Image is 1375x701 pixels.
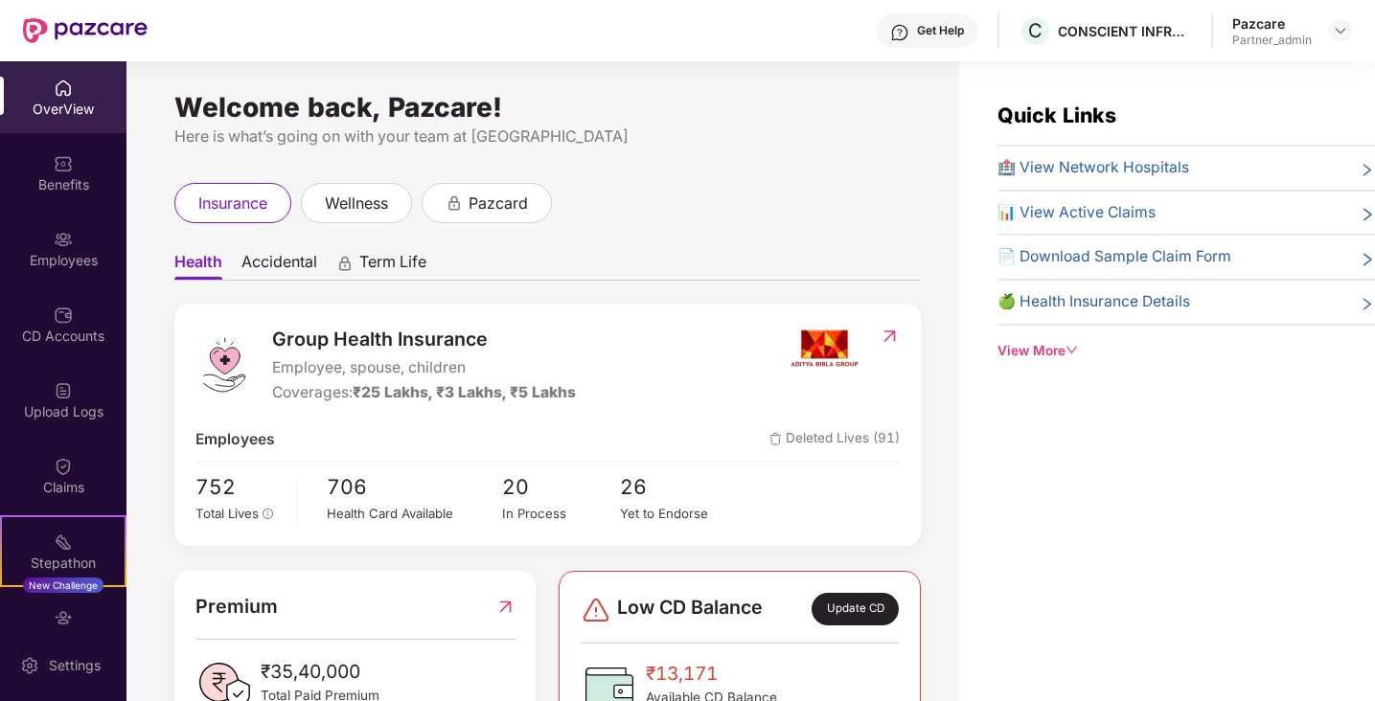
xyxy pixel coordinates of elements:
[890,23,909,42] img: svg+xml;base64,PHN2ZyBpZD0iSGVscC0zMngzMiIgeG1sbnM9Imh0dHA6Ly93d3cudzMub3JnLzIwMDAvc3ZnIiB3aWR0aD...
[646,659,777,688] span: ₹13,171
[1360,294,1375,314] span: right
[327,504,503,524] div: Health Card Available
[23,577,103,593] div: New Challenge
[997,156,1189,180] span: 🏥 View Network Hospitals
[469,192,528,215] span: pazcard
[620,504,738,524] div: Yet to Endorse
[20,656,39,675] img: svg+xml;base64,PHN2ZyBpZD0iU2V0dGluZy0yMHgyMCIgeG1sbnM9Imh0dHA6Ly93d3cudzMub3JnLzIwMDAvc3ZnIiB3aW...
[617,593,763,625] span: Low CD Balance
[23,18,148,43] img: New Pazcare Logo
[195,506,259,521] span: Total Lives
[1028,19,1043,42] span: C
[997,341,1375,361] div: View More
[581,595,611,625] img: svg+xml;base64,PHN2ZyBpZD0iRGFuZ2VyLTMyeDMyIiB4bWxucz0iaHR0cDovL3d3dy53My5vcmcvMjAwMC9zdmciIHdpZH...
[54,154,73,173] img: svg+xml;base64,PHN2ZyBpZD0iQmVuZWZpdHMiIHhtbG5zPSJodHRwOi8vd3d3LnczLm9yZy8yMDAwL3N2ZyIgd2lkdGg9Ij...
[54,79,73,98] img: svg+xml;base64,PHN2ZyBpZD0iSG9tZSIgeG1sbnM9Imh0dHA6Ly93d3cudzMub3JnLzIwMDAvc3ZnIiB3aWR0aD0iMjAiIG...
[195,592,278,622] span: Premium
[446,193,463,211] div: animation
[1058,22,1192,40] div: CONSCIENT INFRASTRUCTURE PVT LTD
[272,356,576,380] span: Employee, spouse, children
[769,433,782,445] img: deleteIcon
[195,336,253,394] img: logo
[174,100,921,115] div: Welcome back, Pazcare!
[1360,160,1375,180] span: right
[620,471,738,503] span: 26
[261,657,379,686] span: ₹35,40,000
[502,504,620,524] div: In Process
[495,592,516,622] img: RedirectIcon
[43,656,106,675] div: Settings
[54,305,73,325] img: svg+xml;base64,PHN2ZyBpZD0iQ0RfQWNjb3VudHMiIGRhdGEtbmFtZT0iQ0QgQWNjb3VudHMiIHhtbG5zPSJodHRwOi8vd3...
[1232,33,1312,48] div: Partner_admin
[1360,249,1375,269] span: right
[812,593,898,625] div: Update CD
[272,381,576,405] div: Coverages:
[1066,344,1079,357] span: down
[997,102,1116,127] span: Quick Links
[997,290,1190,314] span: 🍏 Health Insurance Details
[195,471,284,503] span: 752
[54,457,73,476] img: svg+xml;base64,PHN2ZyBpZD0iQ2xhaW0iIHhtbG5zPSJodHRwOi8vd3d3LnczLm9yZy8yMDAwL3N2ZyIgd2lkdGg9IjIwIi...
[327,471,503,503] span: 706
[917,23,964,38] div: Get Help
[336,254,354,271] div: animation
[263,509,274,520] span: info-circle
[1360,205,1375,225] span: right
[174,252,222,280] span: Health
[195,428,275,452] span: Employees
[2,554,125,573] div: Stepathon
[1232,14,1312,33] div: Pazcare
[54,381,73,400] img: svg+xml;base64,PHN2ZyBpZD0iVXBsb2FkX0xvZ3MiIGRhdGEtbmFtZT0iVXBsb2FkIExvZ3MiIHhtbG5zPSJodHRwOi8vd3...
[769,428,900,452] span: Deleted Lives (91)
[1333,23,1348,38] img: svg+xml;base64,PHN2ZyBpZD0iRHJvcGRvd24tMzJ4MzIiIHhtbG5zPSJodHRwOi8vd3d3LnczLm9yZy8yMDAwL3N2ZyIgd2...
[502,471,620,503] span: 20
[325,192,388,215] span: wellness
[997,201,1156,225] span: 📊 View Active Claims
[54,532,73,552] img: svg+xml;base64,PHN2ZyB4bWxucz0iaHR0cDovL3d3dy53My5vcmcvMjAwMC9zdmciIHdpZHRoPSIyMSIgaGVpZ2h0PSIyMC...
[174,124,921,148] div: Here is what’s going on with your team at [GEOGRAPHIC_DATA]
[359,252,426,280] span: Term Life
[272,325,576,354] span: Group Health Insurance
[241,252,317,280] span: Accidental
[353,383,576,401] span: ₹25 Lakhs, ₹3 Lakhs, ₹5 Lakhs
[198,192,267,215] span: insurance
[997,245,1231,269] span: 📄 Download Sample Claim Form
[789,325,860,373] img: insurerIcon
[54,608,73,627] img: svg+xml;base64,PHN2ZyBpZD0iRW5kb3JzZW1lbnRzIiB4bWxucz0iaHR0cDovL3d3dy53My5vcmcvMjAwMC9zdmciIHdpZH...
[880,327,900,346] img: RedirectIcon
[54,230,73,249] img: svg+xml;base64,PHN2ZyBpZD0iRW1wbG95ZWVzIiB4bWxucz0iaHR0cDovL3d3dy53My5vcmcvMjAwMC9zdmciIHdpZHRoPS...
